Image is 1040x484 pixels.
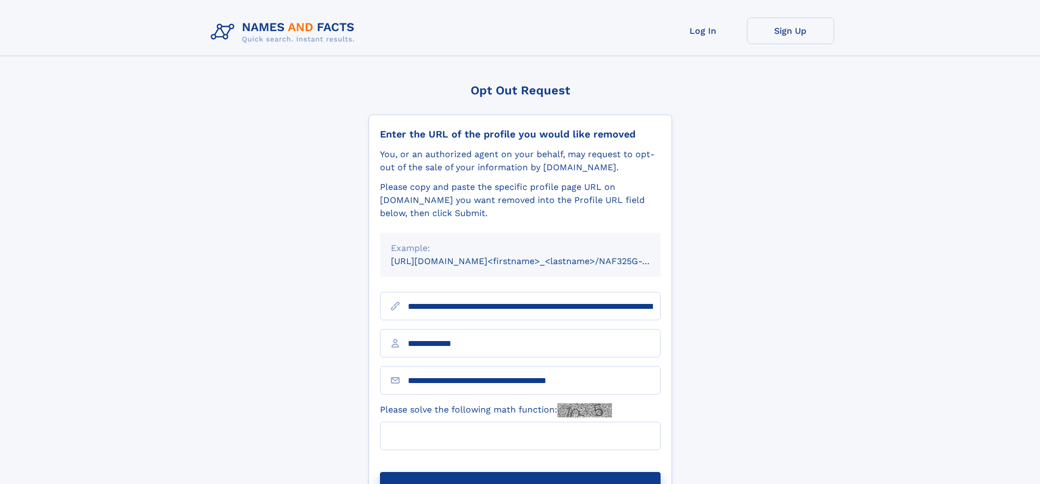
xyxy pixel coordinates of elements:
[369,83,672,97] div: Opt Out Request
[380,181,661,220] div: Please copy and paste the specific profile page URL on [DOMAIN_NAME] you want removed into the Pr...
[659,17,747,44] a: Log In
[747,17,834,44] a: Sign Up
[380,148,661,174] div: You, or an authorized agent on your behalf, may request to opt-out of the sale of your informatio...
[206,17,364,47] img: Logo Names and Facts
[391,242,650,255] div: Example:
[391,256,681,266] small: [URL][DOMAIN_NAME]<firstname>_<lastname>/NAF325G-xxxxxxxx
[380,128,661,140] div: Enter the URL of the profile you would like removed
[380,403,612,417] label: Please solve the following math function:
